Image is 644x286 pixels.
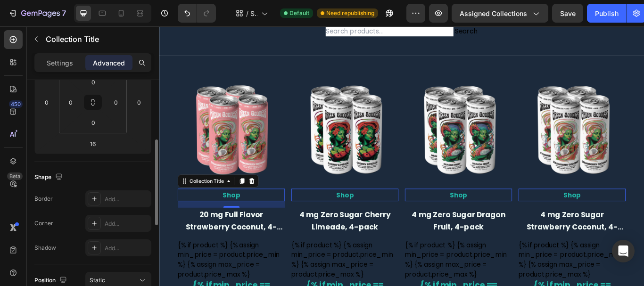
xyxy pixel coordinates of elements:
[419,57,544,182] a: 4 mg Zero Sugar Strawberry Coconut, 4-pack
[460,8,527,18] span: Assigned Collections
[34,244,56,252] div: Shadow
[105,195,149,204] div: Add...
[289,9,309,17] span: Default
[34,195,53,203] div: Border
[93,58,125,68] p: Advanced
[83,137,102,151] input: l
[419,189,544,204] h2: Shop
[452,4,548,23] button: Assigned Collections
[419,212,544,242] h2: 4 mg Zero Sugar Strawberry Coconut, 4-pack
[34,219,53,228] div: Corner
[132,95,146,109] input: 0
[287,212,412,242] h2: 4 mg Zero Sugar Dragon Fruit, 4-pack
[109,95,123,109] input: 0px
[178,4,216,23] div: Undo/Redo
[250,8,257,18] span: Shop Page (All Collection) Main
[7,172,23,180] div: Beta
[40,95,54,109] input: 0
[246,8,248,18] span: /
[46,33,148,45] p: Collection Title
[326,9,374,17] span: Need republishing
[552,4,583,23] button: Save
[4,4,70,23] button: 7
[159,26,644,286] iframe: Design area
[105,244,149,253] div: Add...
[34,171,65,184] div: Shape
[9,100,23,108] div: 450
[62,8,66,19] p: 7
[287,189,412,204] h2: Shop
[595,8,619,18] div: Publish
[84,75,103,89] input: 0px
[47,58,73,68] p: Settings
[90,277,105,284] span: Static
[64,95,78,109] input: 0px
[105,220,149,228] div: Add...
[287,57,412,182] a: 4 mg Zero Sugar Dragon Fruit, 4-pack
[587,4,627,23] button: Publish
[612,240,635,262] div: Open Intercom Messenger
[560,9,576,17] span: Save
[84,115,103,130] input: 0px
